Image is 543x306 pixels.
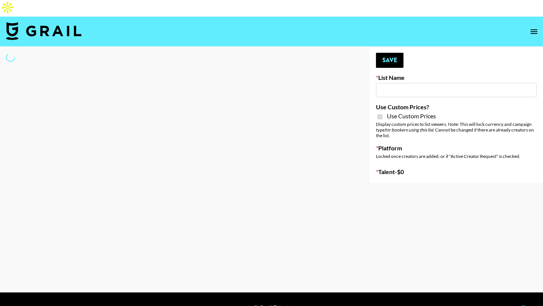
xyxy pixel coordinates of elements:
img: Grail Talent [6,22,81,40]
label: Talent - $ 0 [376,168,537,176]
em: for bookers using this list [385,127,433,133]
button: open drawer [526,24,541,39]
div: Display custom prices to list viewers. Note: This will lock currency and campaign type . Cannot b... [376,121,537,138]
div: Locked once creators are added, or if "Active Creator Request" is checked. [376,153,537,159]
span: Use Custom Prices [387,112,436,120]
label: Use Custom Prices? [376,103,537,111]
label: Platform [376,144,537,152]
label: List Name [376,74,537,81]
button: Save [376,53,403,68]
